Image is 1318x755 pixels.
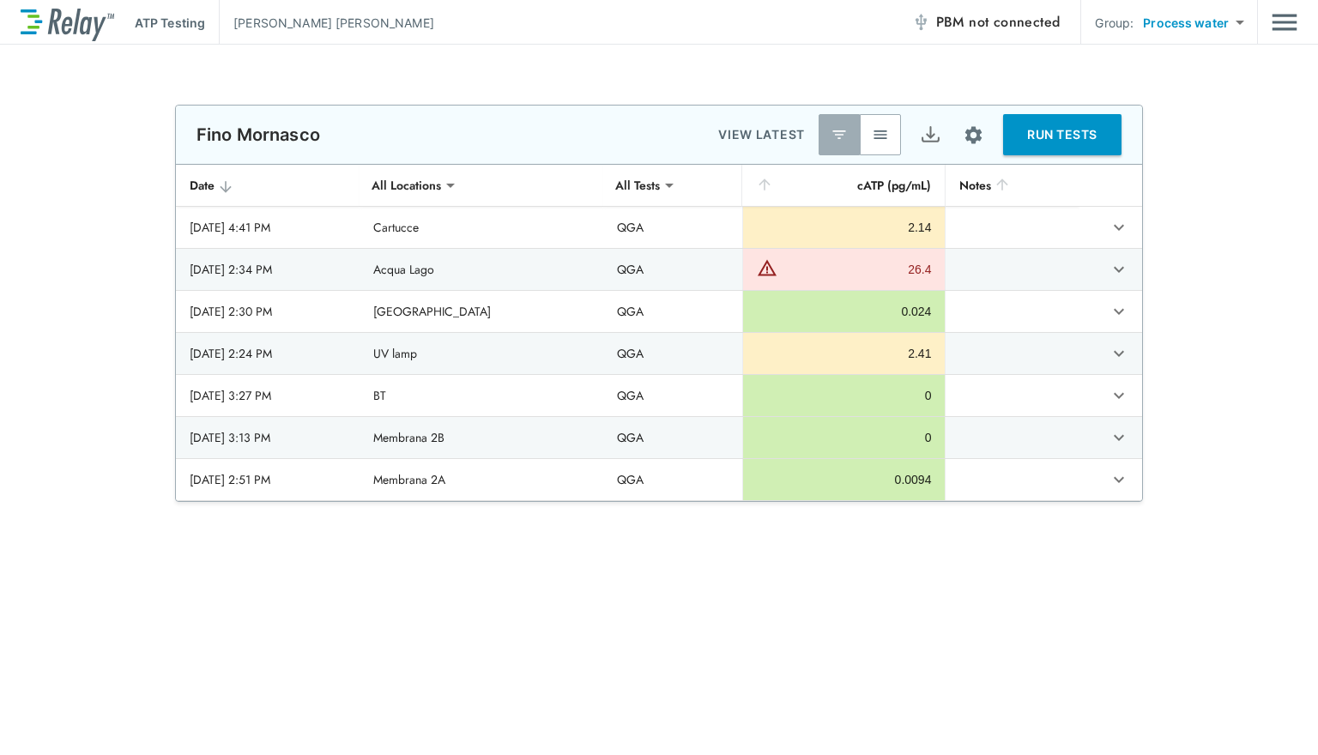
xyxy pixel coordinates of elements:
[603,417,743,458] td: QGA
[1104,339,1134,368] button: expand row
[176,165,1142,501] table: sticky table
[196,124,320,145] p: Fino Mornasco
[360,417,602,458] td: Membrana 2B
[190,303,346,320] div: [DATE] 2:30 PM
[1272,6,1297,39] button: Main menu
[360,291,602,332] td: [GEOGRAPHIC_DATA]
[756,175,931,196] div: cATP (pg/mL)
[360,249,602,290] td: Acqua Lago
[360,168,453,202] div: All Locations
[757,257,777,278] img: Warning
[1104,213,1134,242] button: expand row
[360,333,602,374] td: UV lamp
[360,459,602,500] td: Membrana 2A
[757,345,931,362] div: 2.41
[757,219,931,236] div: 2.14
[603,291,743,332] td: QGA
[190,471,346,488] div: [DATE] 2:51 PM
[603,375,743,416] td: QGA
[190,219,346,236] div: [DATE] 4:41 PM
[920,124,941,146] img: Export Icon
[233,14,434,32] p: [PERSON_NAME] [PERSON_NAME]
[782,261,931,278] div: 26.4
[963,124,984,146] img: Settings Icon
[1272,6,1297,39] img: Drawer Icon
[757,429,931,446] div: 0
[176,165,360,207] th: Date
[1104,297,1134,326] button: expand row
[969,12,1060,32] span: not connected
[1104,381,1134,410] button: expand row
[190,345,346,362] div: [DATE] 2:24 PM
[603,207,743,248] td: QGA
[21,4,114,41] img: LuminUltra Relay
[190,429,346,446] div: [DATE] 3:13 PM
[190,387,346,404] div: [DATE] 3:27 PM
[360,375,602,416] td: BT
[872,126,889,143] img: View All
[905,5,1067,39] button: PBM not connected
[912,14,929,31] img: Offline Icon
[959,175,1065,196] div: Notes
[910,114,951,155] button: Export
[1055,704,1301,742] iframe: Resource center
[831,126,848,143] img: Latest
[1104,423,1134,452] button: expand row
[603,168,672,202] div: All Tests
[1095,14,1134,32] p: Group:
[603,459,743,500] td: QGA
[718,124,805,145] p: VIEW LATEST
[1104,465,1134,494] button: expand row
[135,14,205,32] p: ATP Testing
[757,303,931,320] div: 0.024
[757,471,931,488] div: 0.0094
[190,261,346,278] div: [DATE] 2:34 PM
[603,333,743,374] td: QGA
[936,10,1061,34] span: PBM
[1104,255,1134,284] button: expand row
[360,207,602,248] td: Cartucce
[951,112,996,158] button: Site setup
[1003,114,1122,155] button: RUN TESTS
[757,387,931,404] div: 0
[603,249,743,290] td: QGA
